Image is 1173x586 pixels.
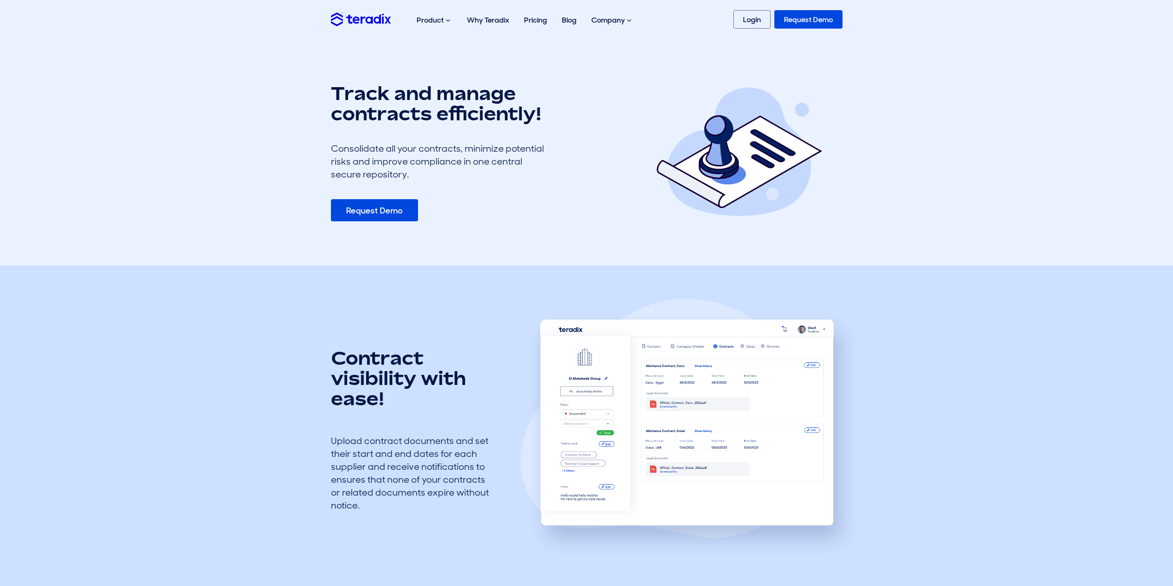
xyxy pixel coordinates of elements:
div: Company [584,6,641,35]
a: Blog [554,6,584,35]
img: Contract_feature_1 [520,299,861,558]
a: Login [733,10,771,29]
a: Request Demo [774,10,843,29]
a: Why Teradix [460,6,517,35]
h1: Track and manage contracts efficiently! [331,83,552,124]
img: Contract Management [657,88,823,217]
div: Product [409,6,460,35]
div: Upload contract documents and set their start and end dates for each supplier and receive notific... [331,434,492,512]
img: Teradix logo [331,12,391,26]
div: Consolidate all your contracts, minimize potential risks and improve compliance in one central se... [331,142,552,181]
a: Request Demo [331,199,418,221]
a: Pricing [517,6,554,35]
h2: Contract visibility with ease! [331,348,492,408]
